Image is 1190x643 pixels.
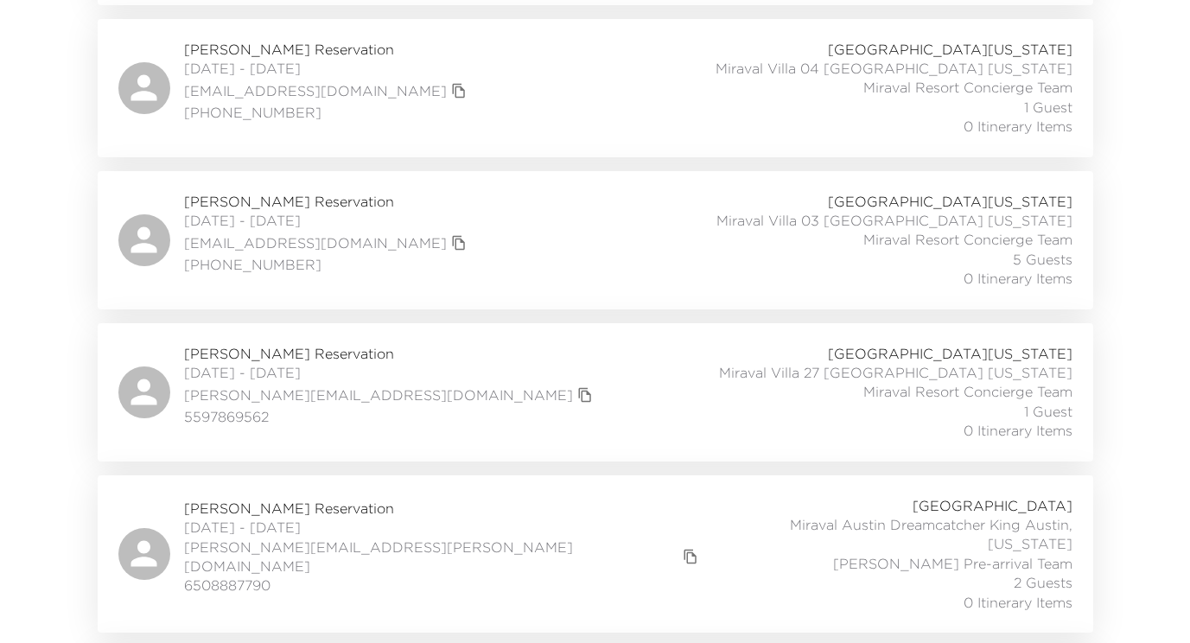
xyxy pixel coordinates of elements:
span: [PHONE_NUMBER] [184,255,471,274]
span: 0 Itinerary Items [964,421,1072,440]
span: [DATE] - [DATE] [184,59,471,78]
a: [EMAIL_ADDRESS][DOMAIN_NAME] [184,233,447,252]
span: 6508887790 [184,576,703,595]
span: Miraval Villa 27 [GEOGRAPHIC_DATA] [US_STATE] [719,363,1072,382]
span: 0 Itinerary Items [964,269,1072,288]
span: [PERSON_NAME] Reservation [184,499,703,518]
span: Miraval Villa 04 [GEOGRAPHIC_DATA] [US_STATE] [716,59,1072,78]
span: [PERSON_NAME] Pre-arrival Team [833,554,1072,573]
span: Miraval Resort Concierge Team [863,230,1072,249]
span: 0 Itinerary Items [964,117,1072,136]
a: [EMAIL_ADDRESS][DOMAIN_NAME] [184,81,447,100]
button: copy primary member email [447,231,471,255]
span: [PERSON_NAME] Reservation [184,40,471,59]
span: [GEOGRAPHIC_DATA][US_STATE] [828,40,1072,59]
button: copy primary member email [447,79,471,103]
span: [DATE] - [DATE] [184,363,597,382]
span: Miraval Austin Dreamcatcher King Austin, [US_STATE] [703,515,1072,554]
span: [GEOGRAPHIC_DATA][US_STATE] [828,344,1072,363]
span: Miraval Resort Concierge Team [863,382,1072,401]
span: [DATE] - [DATE] [184,518,703,537]
span: [PHONE_NUMBER] [184,103,471,122]
a: [PERSON_NAME] Reservation[DATE] - [DATE][PERSON_NAME][EMAIL_ADDRESS][PERSON_NAME][DOMAIN_NAME]cop... [98,475,1093,633]
span: 5 Guests [1013,250,1072,269]
a: [PERSON_NAME] Reservation[DATE] - [DATE][PERSON_NAME][EMAIL_ADDRESS][DOMAIN_NAME]copy primary mem... [98,323,1093,462]
span: [PERSON_NAME] Reservation [184,192,471,211]
span: [GEOGRAPHIC_DATA][US_STATE] [828,192,1072,211]
span: Miraval Resort Concierge Team [863,78,1072,97]
a: [PERSON_NAME][EMAIL_ADDRESS][PERSON_NAME][DOMAIN_NAME] [184,538,679,576]
span: 1 Guest [1024,98,1072,117]
span: Miraval Villa 03 [GEOGRAPHIC_DATA] [US_STATE] [716,211,1072,230]
a: [PERSON_NAME] Reservation[DATE] - [DATE][EMAIL_ADDRESS][DOMAIN_NAME]copy primary member email[PHO... [98,19,1093,157]
span: 0 Itinerary Items [964,593,1072,612]
span: [PERSON_NAME] Reservation [184,344,597,363]
span: [DATE] - [DATE] [184,211,471,230]
span: 1 Guest [1024,402,1072,421]
a: [PERSON_NAME][EMAIL_ADDRESS][DOMAIN_NAME] [184,385,573,404]
span: [GEOGRAPHIC_DATA] [913,496,1072,515]
a: [PERSON_NAME] Reservation[DATE] - [DATE][EMAIL_ADDRESS][DOMAIN_NAME]copy primary member email[PHO... [98,171,1093,309]
span: 2 Guests [1014,573,1072,592]
span: 5597869562 [184,407,597,426]
button: copy primary member email [573,383,597,407]
button: copy primary member email [678,544,703,569]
